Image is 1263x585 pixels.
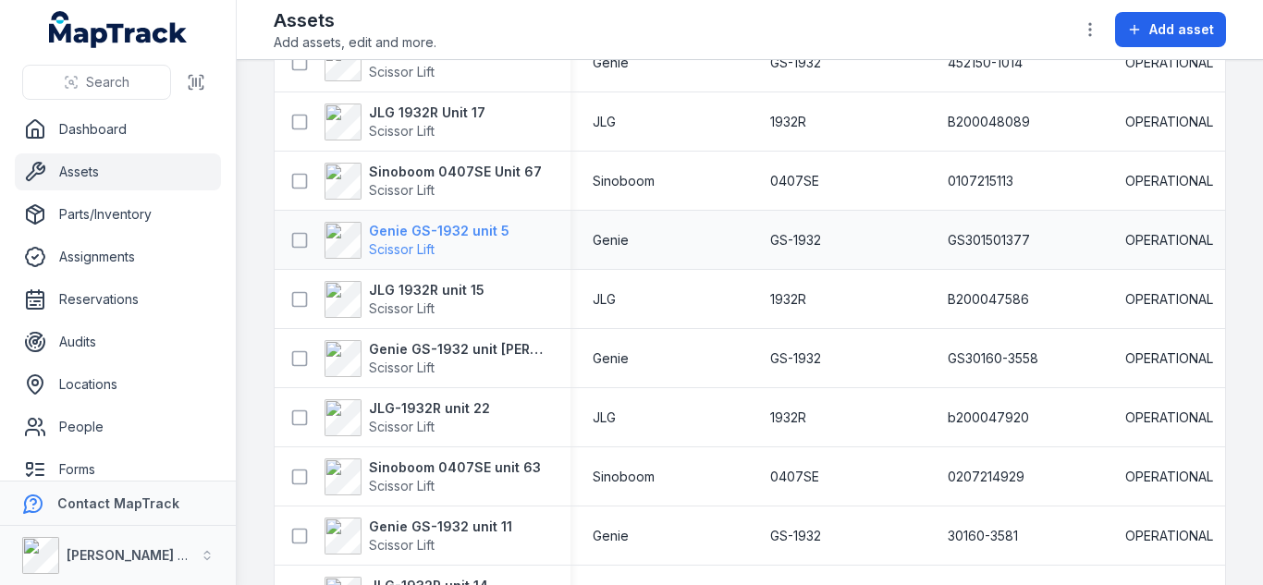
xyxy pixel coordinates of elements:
[86,73,129,91] span: Search
[770,408,806,427] span: 1932R
[593,113,616,131] span: JLG
[369,458,541,477] strong: Sinoboom 0407SE unit 63
[325,340,548,377] a: Genie GS-1932 unit [PERSON_NAME] 7Scissor Lift
[15,366,221,403] a: Locations
[1125,527,1213,545] span: OPERATIONAL
[15,451,221,488] a: Forms
[369,399,490,418] strong: JLG-1932R unit 22
[770,290,806,309] span: 1932R
[948,231,1030,250] span: GS301501377
[369,222,509,240] strong: Genie GS-1932 unit 5
[1125,231,1213,250] span: OPERATIONAL
[369,163,542,181] strong: Sinoboom 0407SE Unit 67
[15,323,221,360] a: Audits
[1125,290,1213,309] span: OPERATIONAL
[1125,349,1213,368] span: OPERATIONAL
[325,44,509,81] a: Genie GS-1932 unit 2Scissor Lift
[770,468,819,486] span: 0407SE
[274,33,436,52] span: Add assets, edit and more.
[369,518,512,536] strong: Genie GS-1932 unit 11
[948,290,1029,309] span: B200047586
[49,11,188,48] a: MapTrack
[369,478,435,494] span: Scissor Lift
[948,349,1038,368] span: GS30160-3558
[948,113,1030,131] span: B200048089
[770,231,821,250] span: GS-1932
[325,518,512,555] a: Genie GS-1932 unit 11Scissor Lift
[770,54,821,72] span: GS-1932
[22,65,171,100] button: Search
[369,360,435,375] span: Scissor Lift
[1115,12,1226,47] button: Add asset
[1149,20,1214,39] span: Add asset
[325,458,541,495] a: Sinoboom 0407SE unit 63Scissor Lift
[369,537,435,553] span: Scissor Lift
[770,172,819,190] span: 0407SE
[1125,468,1213,486] span: OPERATIONAL
[15,408,221,445] a: People
[948,172,1013,190] span: 0107215113
[369,340,548,359] strong: Genie GS-1932 unit [PERSON_NAME] 7
[948,527,1018,545] span: 30160-3581
[325,399,490,436] a: JLG-1932R unit 22Scissor Lift
[770,527,821,545] span: GS-1932
[369,281,484,299] strong: JLG 1932R unit 15
[1125,54,1213,72] span: OPERATIONAL
[369,123,435,139] span: Scissor Lift
[1125,408,1213,427] span: OPERATIONAL
[593,290,616,309] span: JLG
[593,349,629,368] span: Genie
[948,54,1023,72] span: 452150-1014
[369,104,485,122] strong: JLG 1932R Unit 17
[593,54,629,72] span: Genie
[15,111,221,148] a: Dashboard
[948,468,1024,486] span: 0207214929
[325,163,542,200] a: Sinoboom 0407SE Unit 67Scissor Lift
[770,113,806,131] span: 1932R
[15,153,221,190] a: Assets
[369,182,435,198] span: Scissor Lift
[1125,172,1213,190] span: OPERATIONAL
[57,495,179,511] strong: Contact MapTrack
[369,300,435,316] span: Scissor Lift
[325,281,484,318] a: JLG 1932R unit 15Scissor Lift
[593,172,655,190] span: Sinoboom
[274,7,436,33] h2: Assets
[593,408,616,427] span: JLG
[593,527,629,545] span: Genie
[369,241,435,257] span: Scissor Lift
[15,196,221,233] a: Parts/Inventory
[1125,113,1213,131] span: OPERATIONAL
[369,64,435,79] span: Scissor Lift
[67,547,195,563] strong: [PERSON_NAME] Air
[948,408,1029,427] span: b200047920
[770,349,821,368] span: GS-1932
[15,238,221,275] a: Assignments
[593,468,655,486] span: Sinoboom
[325,222,509,259] a: Genie GS-1932 unit 5Scissor Lift
[369,419,435,434] span: Scissor Lift
[593,231,629,250] span: Genie
[325,104,485,140] a: JLG 1932R Unit 17Scissor Lift
[15,281,221,318] a: Reservations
